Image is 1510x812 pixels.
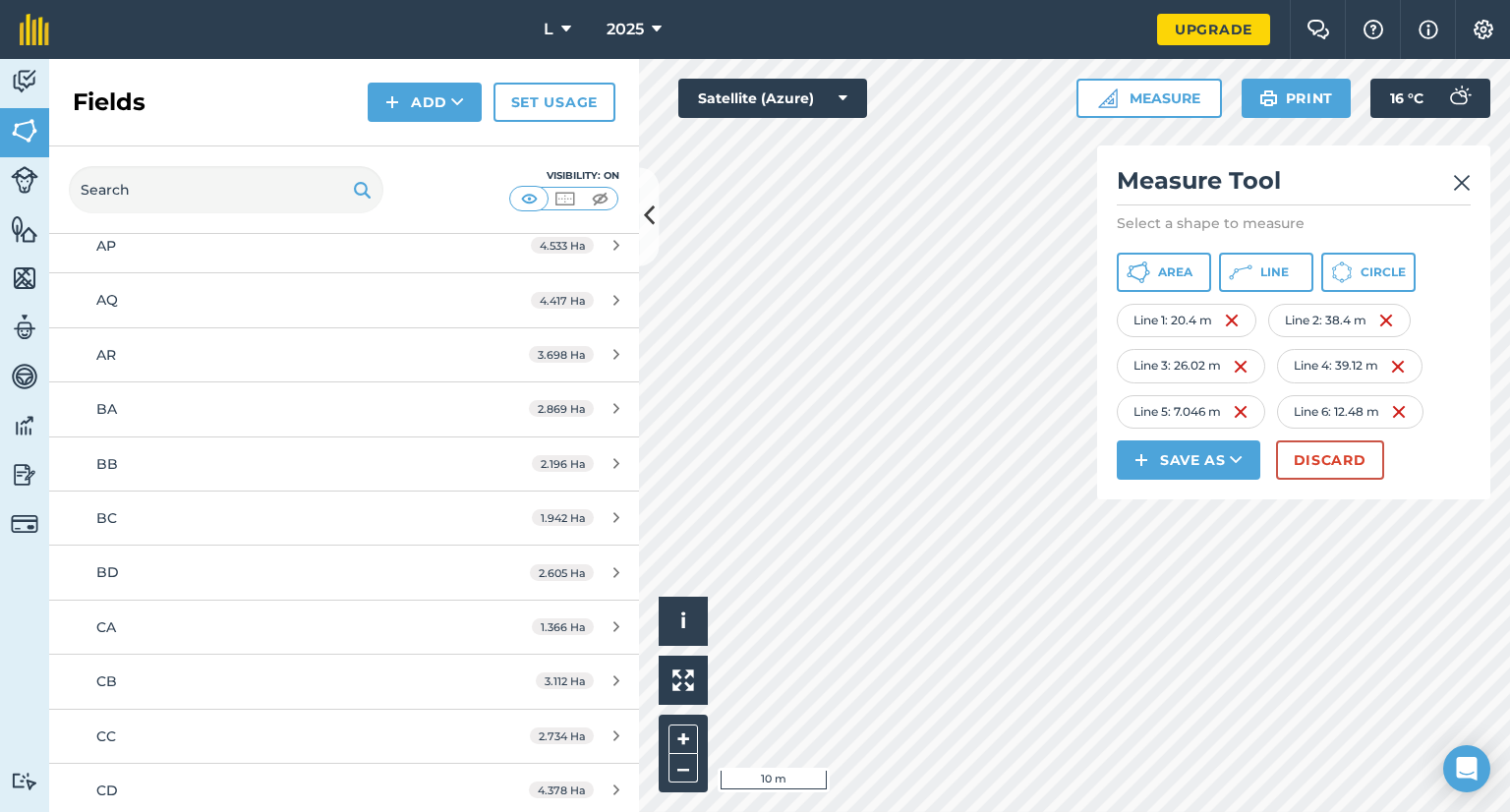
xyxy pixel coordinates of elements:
span: 2.605 Ha [530,564,594,581]
img: svg+xml;base64,PD94bWwgdmVyc2lvbj0iMS4wIiBlbmNvZGluZz0idXRmLTgiPz4KPCEtLSBHZW5lcmF0b3I6IEFkb2JlIE... [11,460,38,490]
img: svg+xml;base64,PD94bWwgdmVyc2lvbj0iMS4wIiBlbmNvZGluZz0idXRmLTgiPz4KPCEtLSBHZW5lcmF0b3I6IEFkb2JlIE... [11,362,38,391]
p: Select a shape to measure [1117,213,1471,233]
img: A cog icon [1472,20,1495,39]
button: Line [1219,253,1313,292]
a: AQ4.417 Ha [49,273,639,326]
span: CA [96,618,116,636]
a: CB3.112 Ha [49,655,639,708]
input: Search [69,166,383,213]
img: fieldmargin Logo [20,14,49,45]
img: Two speech bubbles overlapping with the left bubble in the forefront [1307,20,1330,39]
span: 4.533 Ha [531,237,594,254]
img: A question mark icon [1362,20,1385,39]
img: svg+xml;base64,PD94bWwgdmVyc2lvbj0iMS4wIiBlbmNvZGluZz0idXRmLTgiPz4KPCEtLSBHZW5lcmF0b3I6IEFkb2JlIE... [11,411,38,440]
img: svg+xml;base64,PHN2ZyB4bWxucz0iaHR0cDovL3d3dy53My5vcmcvMjAwMC9zdmciIHdpZHRoPSI1NiIgaGVpZ2h0PSI2MC... [11,263,38,293]
button: Circle [1321,253,1416,292]
button: Print [1242,79,1352,118]
div: Open Intercom Messenger [1443,745,1490,792]
div: Line 2 : 38.4 m [1268,304,1411,337]
button: – [668,754,698,783]
span: Circle [1361,264,1406,280]
button: i [659,597,708,646]
img: svg+xml;base64,PHN2ZyB4bWxucz0iaHR0cDovL3d3dy53My5vcmcvMjAwMC9zdmciIHdpZHRoPSI1MCIgaGVpZ2h0PSI0MC... [552,189,577,208]
a: Upgrade [1157,14,1270,45]
img: svg+xml;base64,PHN2ZyB4bWxucz0iaHR0cDovL3d3dy53My5vcmcvMjAwMC9zdmciIHdpZHRoPSI1MCIgaGVpZ2h0PSI0MC... [588,189,612,208]
span: 1.366 Ha [532,618,594,635]
img: svg+xml;base64,PHN2ZyB4bWxucz0iaHR0cDovL3d3dy53My5vcmcvMjAwMC9zdmciIHdpZHRoPSIxNiIgaGVpZ2h0PSIyNC... [1378,309,1394,332]
img: svg+xml;base64,PHN2ZyB4bWxucz0iaHR0cDovL3d3dy53My5vcmcvMjAwMC9zdmciIHdpZHRoPSIxNiIgaGVpZ2h0PSIyNC... [1233,355,1249,378]
img: svg+xml;base64,PHN2ZyB4bWxucz0iaHR0cDovL3d3dy53My5vcmcvMjAwMC9zdmciIHdpZHRoPSIyMiIgaGVpZ2h0PSIzMC... [1453,171,1471,195]
h2: Measure Tool [1117,165,1471,205]
img: Ruler icon [1098,88,1118,108]
img: svg+xml;base64,PHN2ZyB4bWxucz0iaHR0cDovL3d3dy53My5vcmcvMjAwMC9zdmciIHdpZHRoPSIxOSIgaGVpZ2h0PSIyNC... [353,178,372,202]
img: svg+xml;base64,PD94bWwgdmVyc2lvbj0iMS4wIiBlbmNvZGluZz0idXRmLTgiPz4KPCEtLSBHZW5lcmF0b3I6IEFkb2JlIE... [11,67,38,96]
span: BA [96,400,117,418]
button: Add [368,83,482,122]
img: svg+xml;base64,PD94bWwgdmVyc2lvbj0iMS4wIiBlbmNvZGluZz0idXRmLTgiPz4KPCEtLSBHZW5lcmF0b3I6IEFkb2JlIE... [11,772,38,790]
span: AR [96,346,116,364]
img: Four arrows, one pointing top left, one top right, one bottom right and the last bottom left [672,669,694,691]
img: svg+xml;base64,PHN2ZyB4bWxucz0iaHR0cDovL3d3dy53My5vcmcvMjAwMC9zdmciIHdpZHRoPSIxOSIgaGVpZ2h0PSIyNC... [1259,87,1278,110]
img: svg+xml;base64,PD94bWwgdmVyc2lvbj0iMS4wIiBlbmNvZGluZz0idXRmLTgiPz4KPCEtLSBHZW5lcmF0b3I6IEFkb2JlIE... [11,313,38,342]
span: AP [96,237,116,255]
button: + [668,725,698,754]
button: Area [1117,253,1211,292]
div: Line 3 : 26.02 m [1117,349,1265,382]
span: CD [96,782,118,799]
img: svg+xml;base64,PHN2ZyB4bWxucz0iaHR0cDovL3d3dy53My5vcmcvMjAwMC9zdmciIHdpZHRoPSIxNiIgaGVpZ2h0PSIyNC... [1224,309,1240,332]
span: BB [96,455,118,473]
a: CC2.734 Ha [49,710,639,763]
div: Line 5 : 7.046 m [1117,395,1265,429]
img: svg+xml;base64,PHN2ZyB4bWxucz0iaHR0cDovL3d3dy53My5vcmcvMjAwMC9zdmciIHdpZHRoPSIxNiIgaGVpZ2h0PSIyNC... [1391,400,1407,424]
img: svg+xml;base64,PHN2ZyB4bWxucz0iaHR0cDovL3d3dy53My5vcmcvMjAwMC9zdmciIHdpZHRoPSIxNiIgaGVpZ2h0PSIyNC... [1233,400,1249,424]
div: Visibility: On [509,168,619,184]
span: 4.417 Ha [531,292,594,309]
img: svg+xml;base64,PD94bWwgdmVyc2lvbj0iMS4wIiBlbmNvZGluZz0idXRmLTgiPz4KPCEtLSBHZW5lcmF0b3I6IEFkb2JlIE... [11,510,38,538]
a: AR3.698 Ha [49,328,639,381]
div: Line 6 : 12.48 m [1277,395,1423,429]
h2: Fields [73,87,145,118]
span: Area [1158,264,1192,280]
span: i [680,609,686,633]
button: 16 °C [1370,79,1490,118]
img: svg+xml;base64,PD94bWwgdmVyc2lvbj0iMS4wIiBlbmNvZGluZz0idXRmLTgiPz4KPCEtLSBHZW5lcmF0b3I6IEFkb2JlIE... [11,166,38,194]
span: Line [1260,264,1289,280]
span: 1.942 Ha [532,509,594,526]
span: 2.734 Ha [530,727,594,744]
span: 4.378 Ha [529,782,594,798]
a: CA1.366 Ha [49,601,639,654]
a: BC1.942 Ha [49,492,639,545]
span: CC [96,727,116,745]
span: BC [96,509,117,527]
img: svg+xml;base64,PD94bWwgdmVyc2lvbj0iMS4wIiBlbmNvZGluZz0idXRmLTgiPz4KPCEtLSBHZW5lcmF0b3I6IEFkb2JlIE... [1439,79,1479,118]
a: BD2.605 Ha [49,546,639,599]
span: 2.869 Ha [529,400,594,417]
img: svg+xml;base64,PHN2ZyB4bWxucz0iaHR0cDovL3d3dy53My5vcmcvMjAwMC9zdmciIHdpZHRoPSI1MCIgaGVpZ2h0PSI0MC... [517,189,542,208]
span: L [544,18,553,41]
button: Measure [1076,79,1222,118]
span: 2.196 Ha [532,455,594,472]
button: Satellite (Azure) [678,79,867,118]
span: 3.698 Ha [529,346,594,363]
div: Line 1 : 20.4 m [1117,304,1256,337]
span: 3.112 Ha [536,672,594,689]
div: Line 4 : 39.12 m [1277,349,1423,382]
a: Set usage [494,83,615,122]
img: svg+xml;base64,PHN2ZyB4bWxucz0iaHR0cDovL3d3dy53My5vcmcvMjAwMC9zdmciIHdpZHRoPSIxNiIgaGVpZ2h0PSIyNC... [1390,355,1406,378]
button: Discard [1276,440,1384,480]
a: BA2.869 Ha [49,382,639,435]
span: 2025 [607,18,644,41]
a: BB2.196 Ha [49,437,639,491]
span: BD [96,563,119,581]
img: svg+xml;base64,PHN2ZyB4bWxucz0iaHR0cDovL3d3dy53My5vcmcvMjAwMC9zdmciIHdpZHRoPSI1NiIgaGVpZ2h0PSI2MC... [11,116,38,145]
span: CB [96,672,117,690]
span: AQ [96,291,118,309]
img: svg+xml;base64,PHN2ZyB4bWxucz0iaHR0cDovL3d3dy53My5vcmcvMjAwMC9zdmciIHdpZHRoPSIxNCIgaGVpZ2h0PSIyNC... [1134,448,1148,472]
img: svg+xml;base64,PHN2ZyB4bWxucz0iaHR0cDovL3d3dy53My5vcmcvMjAwMC9zdmciIHdpZHRoPSI1NiIgaGVpZ2h0PSI2MC... [11,214,38,244]
span: 16 ° C [1390,79,1423,118]
a: AP4.533 Ha [49,219,639,272]
img: svg+xml;base64,PHN2ZyB4bWxucz0iaHR0cDovL3d3dy53My5vcmcvMjAwMC9zdmciIHdpZHRoPSIxNCIgaGVpZ2h0PSIyNC... [385,90,399,114]
button: Save as [1117,440,1260,480]
img: svg+xml;base64,PHN2ZyB4bWxucz0iaHR0cDovL3d3dy53My5vcmcvMjAwMC9zdmciIHdpZHRoPSIxNyIgaGVpZ2h0PSIxNy... [1419,18,1438,41]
